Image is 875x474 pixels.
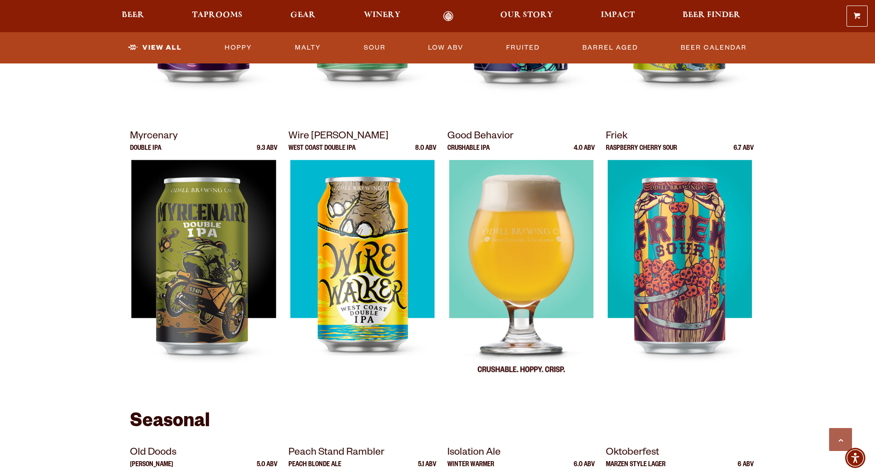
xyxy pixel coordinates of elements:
[447,145,490,160] p: Crushable IPA
[601,11,635,19] span: Impact
[364,11,401,19] span: Winery
[130,412,745,434] h2: Seasonal
[606,145,677,160] p: Raspberry Cherry Sour
[130,145,161,160] p: Double IPA
[290,160,435,390] img: Wire Walker
[358,11,406,22] a: Winery
[608,160,752,390] img: Friek
[829,428,852,451] a: Scroll to top
[288,145,356,160] p: West Coast Double IPA
[424,37,467,58] a: Low ABV
[606,445,754,462] p: Oktoberfest
[500,11,553,19] span: Our Story
[122,11,144,19] span: Beer
[288,129,436,145] p: Wire [PERSON_NAME]
[257,145,277,160] p: 9.3 ABV
[130,129,278,390] a: Myrcenary Double IPA 9.3 ABV Myrcenary Myrcenary
[677,11,746,22] a: Beer Finder
[284,11,322,22] a: Gear
[677,37,751,58] a: Beer Calendar
[116,11,150,22] a: Beer
[494,11,559,22] a: Our Story
[124,37,186,58] a: View All
[186,11,248,22] a: Taprooms
[574,145,595,160] p: 4.0 ABV
[502,37,543,58] a: Fruited
[606,129,754,145] p: Friek
[683,11,740,19] span: Beer Finder
[734,145,754,160] p: 6.7 ABV
[595,11,641,22] a: Impact
[449,160,593,390] img: Good Behavior
[288,445,436,462] p: Peach Stand Rambler
[221,37,256,58] a: Hoppy
[131,160,276,390] img: Myrcenary
[431,11,466,22] a: Odell Home
[845,448,865,468] div: Accessibility Menu
[447,445,595,462] p: Isolation Ale
[606,129,754,390] a: Friek Raspberry Cherry Sour 6.7 ABV Friek Friek
[579,37,642,58] a: Barrel Aged
[290,11,316,19] span: Gear
[447,129,595,390] a: Good Behavior Crushable IPA 4.0 ABV Good Behavior Good Behavior
[360,37,390,58] a: Sour
[130,129,278,145] p: Myrcenary
[447,129,595,145] p: Good Behavior
[288,129,436,390] a: Wire [PERSON_NAME] West Coast Double IPA 8.0 ABV Wire Walker Wire Walker
[192,11,243,19] span: Taprooms
[130,445,278,462] p: Old Doods
[291,37,325,58] a: Malty
[415,145,436,160] p: 8.0 ABV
